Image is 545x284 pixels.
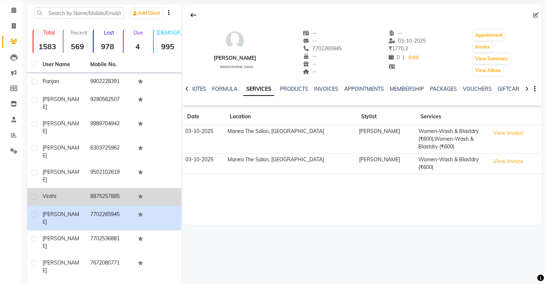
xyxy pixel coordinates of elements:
[43,96,79,110] span: [PERSON_NAME]
[473,65,503,76] button: View Album
[473,42,492,52] button: Invoice
[224,29,246,51] img: avatar
[183,153,225,174] td: 03-10-2025
[86,230,134,255] td: 7702536881
[220,65,253,69] span: [DEMOGRAPHIC_DATA]
[43,78,59,85] span: Ranjan
[303,61,317,67] span: --
[473,54,510,64] button: View Summary
[212,86,237,92] a: FORMULA
[498,86,526,92] a: GIFTCARDS
[389,45,392,52] span: ₹
[314,86,338,92] a: INVOICES
[36,29,61,36] p: Total
[43,193,56,199] span: Vinthi
[225,153,357,174] td: Manea The Salon, [GEOGRAPHIC_DATA]
[490,127,527,139] button: View Invoice
[357,125,416,154] td: [PERSON_NAME]
[303,30,317,36] span: --
[86,115,134,140] td: 9989704942
[34,7,124,19] input: Search by Name/Mobile/Email/Code
[243,83,274,96] a: SERVICES
[86,188,134,206] td: 8875257885
[43,120,79,134] span: [PERSON_NAME]
[86,91,134,115] td: 9290562507
[86,140,134,164] td: 6303725962
[124,42,152,51] strong: 4
[389,37,426,44] span: 03-10-2025
[407,53,420,63] a: Add
[157,29,182,36] p: [DEMOGRAPHIC_DATA]
[131,8,162,18] a: Add Client
[33,42,61,51] strong: 1583
[183,125,225,154] td: 03-10-2025
[43,211,79,225] span: [PERSON_NAME]
[86,164,134,188] td: 9502102619
[225,125,357,154] td: Manea The Salon, [GEOGRAPHIC_DATA]
[357,153,416,174] td: [PERSON_NAME]
[43,235,79,249] span: [PERSON_NAME]
[490,156,527,167] button: View Invoice
[86,255,134,279] td: 7672080771
[280,86,308,92] a: PRODUCTS
[86,73,134,91] td: 9902228391
[186,8,201,22] div: Back to Client
[389,45,408,52] span: 1770.3
[463,86,492,92] a: VOUCHERS
[63,42,91,51] strong: 569
[214,54,256,62] div: [PERSON_NAME]
[303,68,317,75] span: --
[94,42,121,51] strong: 978
[389,54,400,61] span: 0
[303,53,317,60] span: --
[390,86,424,92] a: MEMBERSHIP
[473,30,505,40] button: Appointment
[154,42,182,51] strong: 995
[97,29,121,36] p: Lost
[403,54,404,61] span: |
[389,30,403,36] span: --
[86,206,134,230] td: 7702265945
[357,108,416,125] th: Stylist
[416,125,488,154] td: Women-Wash & Blastdry (₹600),Women-Wash & Blastdry (₹600)
[303,37,317,44] span: --
[190,86,206,92] a: NOTES
[38,56,86,73] th: User Name
[125,29,152,36] p: Due
[86,56,134,73] th: Mobile No.
[66,29,91,36] p: Recent
[416,153,488,174] td: Women-Wash & Blastdry (₹600)
[416,108,488,125] th: Services
[225,108,357,125] th: Location
[344,86,384,92] a: APPOINTMENTS
[43,259,79,274] span: [PERSON_NAME]
[183,108,225,125] th: Date
[430,86,457,92] a: PACKAGES
[43,169,79,183] span: [PERSON_NAME]
[43,144,79,159] span: [PERSON_NAME]
[303,45,342,52] span: 7702265945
